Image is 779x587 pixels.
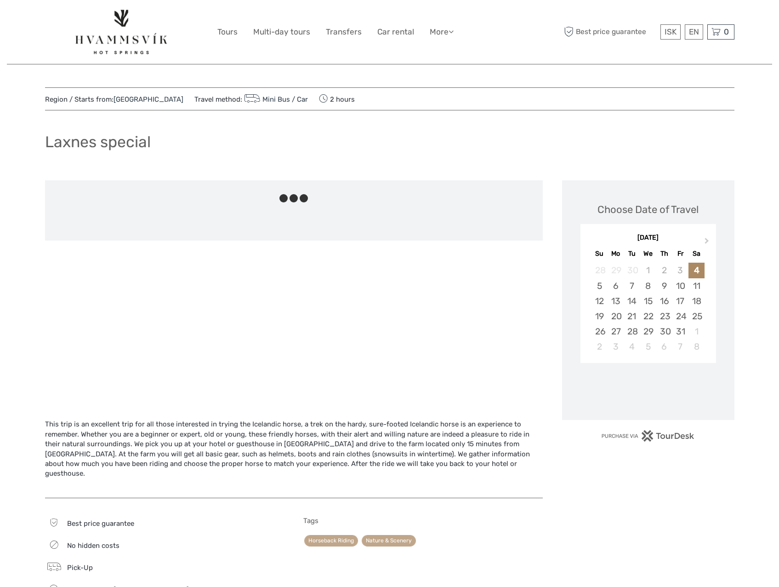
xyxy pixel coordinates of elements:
div: Choose Tuesday, November 4th, 2025 [624,339,640,354]
a: [GEOGRAPHIC_DATA] [114,95,183,104]
div: Choose Friday, October 17th, 2025 [672,293,688,309]
div: Not available Tuesday, September 30th, 2025 [624,263,640,278]
div: Choose Thursday, November 6th, 2025 [656,339,672,354]
div: Choose Sunday, November 2nd, 2025 [591,339,608,354]
div: Choose Friday, October 31st, 2025 [672,324,688,339]
span: Pick-Up [67,564,93,572]
img: 3060-fc9f4620-2ca8-4157-96cf-ff9fd7402a81_logo_big.png [73,7,170,57]
div: Choose Sunday, October 12th, 2025 [591,293,608,309]
div: Choose Monday, October 13th, 2025 [608,293,624,309]
a: Transfers [326,25,362,39]
span: Travel method: [194,92,308,105]
a: Nature & Scenery [362,535,416,547]
div: Su [591,247,608,260]
div: Choose Sunday, October 26th, 2025 [591,324,608,339]
div: We [640,247,656,260]
h1: Laxnes special [45,132,151,151]
div: Choose Monday, October 6th, 2025 [608,278,624,293]
span: Best price guarantee [67,519,134,528]
div: Choose Thursday, October 23rd, 2025 [656,309,672,324]
div: Choose Saturday, November 1st, 2025 [688,324,705,339]
div: Choose Wednesday, October 8th, 2025 [640,278,656,293]
a: Horseback Riding [304,535,358,547]
div: [DATE] [580,233,716,243]
div: Mo [608,247,624,260]
div: Fr [672,247,688,260]
div: Sa [688,247,705,260]
div: Choose Tuesday, October 14th, 2025 [624,293,640,309]
div: Choose Monday, October 20th, 2025 [608,309,624,324]
div: Not available Wednesday, October 1st, 2025 [640,263,656,278]
div: Choose Thursday, October 9th, 2025 [656,278,672,293]
div: Choose Date of Travel [597,202,699,217]
div: Choose Saturday, October 11th, 2025 [688,278,705,293]
span: Best price guarantee [562,24,658,40]
div: Choose Monday, November 3rd, 2025 [608,339,624,354]
div: Choose Sunday, October 19th, 2025 [591,309,608,324]
div: Choose Thursday, October 30th, 2025 [656,324,672,339]
div: Choose Monday, October 27th, 2025 [608,324,624,339]
div: Choose Tuesday, October 21st, 2025 [624,309,640,324]
div: Not available Monday, September 29th, 2025 [608,263,624,278]
a: Car rental [377,25,414,39]
div: Choose Saturday, October 4th, 2025 [688,263,705,278]
span: Region / Starts from: [45,95,183,104]
div: month 2025-10 [583,263,713,354]
div: Tu [624,247,640,260]
div: Not available Friday, October 3rd, 2025 [672,263,688,278]
span: ISK [665,27,677,36]
div: Choose Wednesday, October 29th, 2025 [640,324,656,339]
span: No hidden costs [67,541,119,550]
div: Choose Wednesday, October 22nd, 2025 [640,309,656,324]
div: Choose Friday, October 24th, 2025 [672,309,688,324]
div: Choose Thursday, October 16th, 2025 [656,293,672,309]
div: Choose Wednesday, November 5th, 2025 [640,339,656,354]
div: Choose Wednesday, October 15th, 2025 [640,293,656,309]
div: Choose Friday, November 7th, 2025 [672,339,688,354]
span: 2 hours [319,92,355,105]
span: 0 [722,27,730,36]
div: This trip is an excellent trip for all those interested in trying the Icelandic horse, a trek on ... [45,420,543,489]
div: EN [685,24,703,40]
div: Choose Tuesday, October 28th, 2025 [624,324,640,339]
div: Choose Sunday, October 5th, 2025 [591,278,608,293]
div: Choose Saturday, November 8th, 2025 [688,339,705,354]
div: Not available Sunday, September 28th, 2025 [591,263,608,278]
a: Tours [217,25,238,39]
div: Not available Thursday, October 2nd, 2025 [656,263,672,278]
div: Choose Tuesday, October 7th, 2025 [624,278,640,293]
button: Next Month [700,236,715,250]
img: PurchaseViaTourDesk.png [601,430,694,442]
div: Choose Saturday, October 25th, 2025 [688,309,705,324]
div: Loading... [645,387,651,393]
h5: Tags [303,517,543,525]
div: Choose Friday, October 10th, 2025 [672,278,688,293]
div: Th [656,247,672,260]
a: Multi-day tours [253,25,310,39]
a: Mini Bus / Car [242,95,308,104]
div: Choose Saturday, October 18th, 2025 [688,293,705,309]
a: More [430,25,454,39]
